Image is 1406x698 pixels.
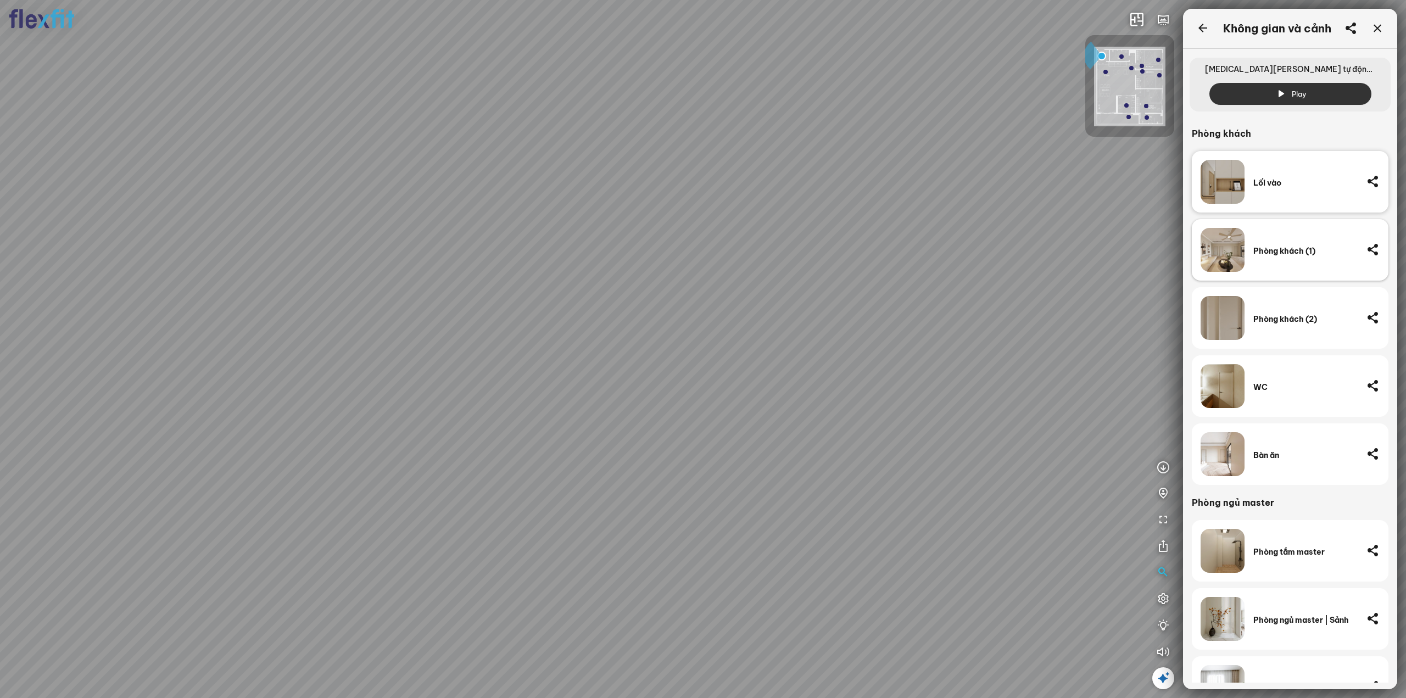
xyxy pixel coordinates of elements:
[1223,22,1331,35] div: Không gian và cảnh
[1292,88,1307,99] span: Play
[1094,47,1165,126] img: Flexfit_Apt1_M__JKL4XAWR2ATG.png
[1209,83,1371,105] button: Play
[9,9,75,29] img: logo
[1253,314,1358,324] div: Phòng khách (2)
[1253,450,1358,460] div: Bàn ăn
[1253,246,1358,256] div: Phòng khách (1)
[1192,127,1371,140] div: Phòng khách
[1253,178,1358,188] div: Lối vào
[1196,58,1384,83] span: [MEDICAL_DATA][PERSON_NAME] tự động tất cả các [PERSON_NAME]
[1253,615,1358,625] div: Phòng ngủ master | Sảnh
[1192,496,1371,509] div: Phòng ngủ master
[1253,382,1358,392] div: WC
[1253,547,1358,557] div: Phòng tắm master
